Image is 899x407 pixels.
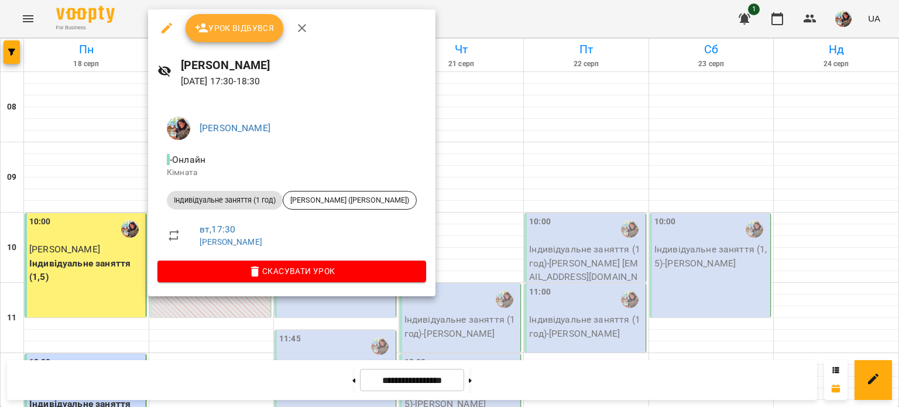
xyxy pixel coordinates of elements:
[167,195,283,206] span: Індивідуальне заняття (1 год)
[167,117,190,140] img: 8f0a5762f3e5ee796b2308d9112ead2f.jpeg
[167,167,417,179] p: Кімната
[200,122,270,134] a: [PERSON_NAME]
[283,195,416,206] span: [PERSON_NAME] ([PERSON_NAME])
[181,56,426,74] h6: [PERSON_NAME]
[167,154,208,165] span: - Онлайн
[181,74,426,88] p: [DATE] 17:30 - 18:30
[200,224,235,235] a: вт , 17:30
[283,191,417,210] div: [PERSON_NAME] ([PERSON_NAME])
[195,21,274,35] span: Урок відбувся
[200,237,262,247] a: [PERSON_NAME]
[157,261,426,282] button: Скасувати Урок
[186,14,284,42] button: Урок відбувся
[167,264,417,278] span: Скасувати Урок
